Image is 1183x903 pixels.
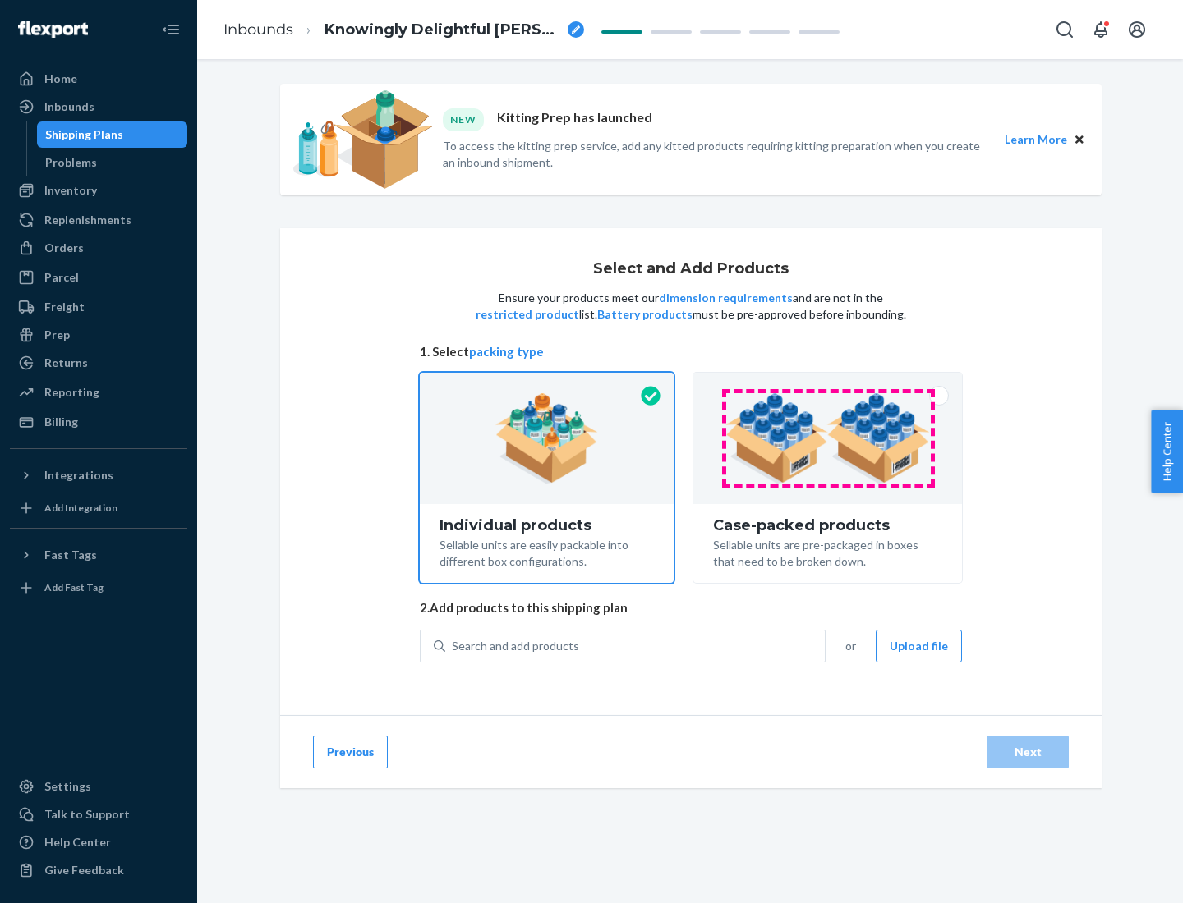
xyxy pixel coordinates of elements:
a: Replenishments [10,207,187,233]
a: Billing [10,409,187,435]
button: Integrations [10,462,187,488]
div: Sellable units are pre-packaged in boxes that need to be broken down. [713,534,942,570]
div: Orders [44,240,84,256]
div: Shipping Plans [45,126,123,143]
div: Settings [44,778,91,795]
a: Add Fast Tag [10,575,187,601]
a: Inventory [10,177,187,204]
div: Problems [45,154,97,171]
button: Fast Tags [10,542,187,568]
ol: breadcrumbs [210,6,597,54]
button: Next [987,736,1069,768]
button: Give Feedback [10,857,187,883]
button: Learn More [1005,131,1067,149]
a: Problems [37,149,188,176]
div: Next [1001,744,1055,760]
img: Flexport logo [18,21,88,38]
button: restricted product [476,306,579,323]
button: Battery products [597,306,693,323]
a: Help Center [10,829,187,855]
a: Orders [10,235,187,261]
button: Close Navigation [154,13,187,46]
div: Individual products [440,517,654,534]
div: Returns [44,355,88,371]
p: Ensure your products meet our and are not in the list. must be pre-approved before inbounding. [474,290,908,323]
div: Case-packed products [713,517,942,534]
div: Search and add products [452,638,579,654]
a: Shipping Plans [37,121,188,148]
div: Fast Tags [44,547,97,563]
div: Home [44,71,77,87]
div: Give Feedback [44,862,124,878]
button: Open Search Box [1048,13,1081,46]
div: Replenishments [44,212,131,228]
button: Upload file [876,630,962,662]
span: Knowingly Delightful Jay [325,20,561,41]
div: Sellable units are easily packable into different box configurations. [440,534,654,570]
div: Prep [44,327,70,343]
p: To access the kitting prep service, add any kitted products requiring kitting preparation when yo... [443,138,990,171]
button: Open notifications [1084,13,1117,46]
button: Previous [313,736,388,768]
a: Returns [10,350,187,376]
button: dimension requirements [659,290,793,306]
a: Inbounds [223,21,293,39]
a: Inbounds [10,94,187,120]
span: 2. Add products to this shipping plan [420,599,962,617]
a: Prep [10,322,187,348]
a: Home [10,66,187,92]
span: 1. Select [420,343,962,360]
span: or [845,638,856,654]
img: individual-pack.facf35554cb0f1810c75b2bd6df2d64e.png [495,393,598,484]
a: Parcel [10,264,187,291]
div: Help Center [44,834,111,850]
button: Close [1070,131,1089,149]
h1: Select and Add Products [593,261,789,277]
button: Open account menu [1121,13,1153,46]
p: Kitting Prep has launched [497,108,652,131]
div: Talk to Support [44,806,130,823]
a: Freight [10,294,187,320]
div: Inbounds [44,99,94,115]
a: Settings [10,773,187,800]
a: Talk to Support [10,801,187,827]
div: Inventory [44,182,97,199]
div: Integrations [44,467,113,484]
a: Reporting [10,379,187,406]
div: Add Fast Tag [44,580,104,594]
button: Help Center [1151,410,1183,493]
img: case-pack.59cecea509d18c883b923b81aeac6d0b.png [725,393,930,484]
div: Billing [44,414,78,430]
button: packing type [469,343,544,360]
a: Add Integration [10,495,187,521]
div: Reporting [44,384,99,401]
div: NEW [443,108,484,131]
div: Freight [44,299,85,315]
div: Add Integration [44,501,117,515]
div: Parcel [44,269,79,286]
